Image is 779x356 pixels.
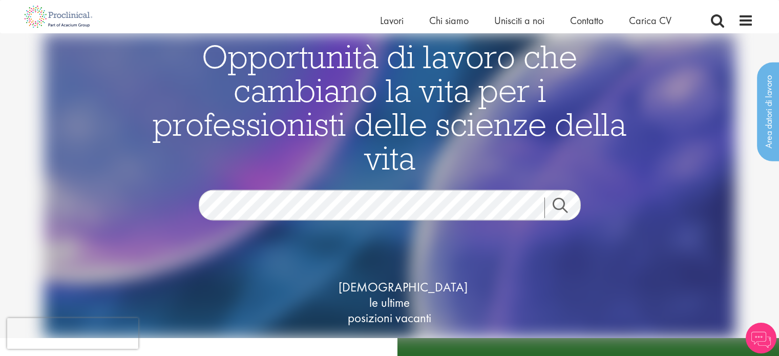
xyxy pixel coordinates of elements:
img: casa del candidato [44,33,736,338]
a: Carica CV [629,14,671,27]
a: Chi siamo [429,14,469,27]
a: Contatto [570,14,603,27]
font: Opportunità di lavoro che cambiano la vita per i professionisti delle scienze della vita [153,36,626,178]
a: Unisciti a noi [494,14,544,27]
img: Chatbot [746,323,776,353]
a: Lavori [380,14,404,27]
a: Pulsante di invio della ricerca di lavoro [544,198,588,218]
font: posizioni vacanti [348,309,431,326]
font: [DEMOGRAPHIC_DATA] le ultime [339,279,468,311]
iframe: reCAPTCHA [7,318,138,349]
